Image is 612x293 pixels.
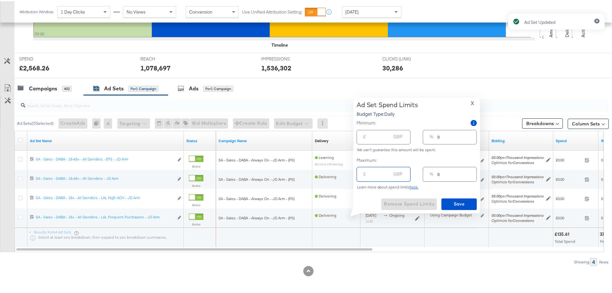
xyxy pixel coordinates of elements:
[271,41,288,47] div: Timeline
[36,213,174,218] div: SA - Sales - DABA - 18+ - All Genders - LAL Frequent Purchasers - JD Arm
[140,55,189,61] span: REACH
[366,218,373,222] sub: 12:30
[189,202,203,206] label: Active
[471,97,474,106] span: X
[315,173,336,178] span: Delivering
[218,156,295,161] span: SA - Sales - DABA - Always On - JD Arm - (PS)
[30,137,181,142] a: Your Ad Set name.
[492,173,544,178] span: per
[492,159,544,164] div: Optimize for
[17,119,54,125] div: Ad Sets ( 0 Selected)
[189,84,199,91] div: Ads
[315,154,334,159] span: Learning
[189,182,203,187] label: Active
[218,214,295,219] span: SA - Sales - DABA - Always On - JD Arm - (PS)
[357,119,376,125] label: Minimum:
[492,197,544,203] div: Optimize for
[261,55,309,61] span: IMPRESSIONS
[357,109,418,116] p: Budget Type: Daily
[345,8,359,14] span: [DATE]
[140,62,171,71] div: 1,078,697
[524,18,555,24] div: Ad Set Updated
[430,211,479,216] div: Using Campaign Budget
[361,169,368,180] div: £
[492,192,544,197] span: per
[36,194,174,199] div: SA - Sales - DABA - 18+ - All Genders - LAL High AOV - JD Arm
[62,85,72,90] div: 402
[25,95,554,108] input: Search Ad Set Name, ID or Objective
[127,8,146,14] span: No Views
[391,169,405,180] div: GBP
[218,137,310,142] a: Your campaign name.
[492,154,500,159] em: £0.00
[492,137,551,142] a: Shows your bid and optimisation settings for this Ad Set.
[382,55,430,61] span: CLICKS (LINK)
[357,100,418,107] div: Ad Set Spend Limits
[315,137,328,142] div: Delivery
[36,155,174,160] div: SA - Sales - DABA - 18-65+ - All Genders - BTS - JD Arm
[36,213,174,220] a: SA - Sales - DABA - 18+ - All Genders - LAL Frequent Purchasers - JD Arm
[357,146,477,151] div: We can't guarantee this amount will be spent.
[189,8,212,14] span: Conversion
[315,212,336,216] span: Delivering
[427,131,436,143] div: %
[492,212,500,216] em: £0.00
[19,8,54,13] div: Attribution Window:
[36,175,174,180] div: SA - Sales - DABA - 18-65+ - All Genders - JD Arm
[186,137,213,142] a: Shows the current state of your Ad Set.
[242,8,302,14] label: Use Unified Attribution Setting:
[389,212,404,216] span: ongoing
[129,85,158,90] div: for 1 Campaign
[492,217,544,222] div: Optimize for
[104,84,124,91] div: Ad Sets
[29,84,57,91] div: Campaigns
[36,175,174,181] a: SA - Sales - DABA - 18-65+ - All Genders - JD Arm
[361,131,368,143] div: £
[492,178,544,183] div: Optimize for
[366,212,376,216] span: [DATE]
[218,176,295,180] span: SA - Sales - DABA - Always On - JD Arm - (PS)
[391,131,405,143] div: GBP
[468,100,477,105] button: X
[441,197,477,209] button: Save
[315,192,336,197] span: Delivering
[36,194,174,201] a: SA - Sales - DABA - 18+ - All Genders - LAL High AOV - JD Arm
[444,199,474,207] span: Save
[36,155,174,162] a: SA - Sales - DABA - 18-65+ - All Genders - BTS - JD Arm
[19,62,49,71] div: £2,568.26
[315,137,328,142] a: Reflects the ability of your Ad Set to achieve delivery based on ad states, schedule and budget.
[218,195,295,200] span: SA - Sales - DABA - Always On - JD Arm - (PS)
[315,161,343,165] sub: Ad set is still learning.
[492,173,500,178] em: £0.00
[19,55,67,61] span: SPEND
[189,221,203,225] label: Active
[492,212,544,216] span: per
[92,117,104,127] div: 0
[357,156,477,162] label: Maximum:
[189,163,203,167] label: Active
[410,183,418,188] a: here.
[492,154,544,159] span: per
[382,62,403,71] div: 30,286
[357,184,477,188] div: Learn more about spend limits
[261,62,291,71] div: 1,536,302
[492,192,500,197] em: £0.00
[427,169,436,180] div: %
[61,8,85,14] span: 1 Day Clicks
[203,85,233,90] div: for 1 Campaign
